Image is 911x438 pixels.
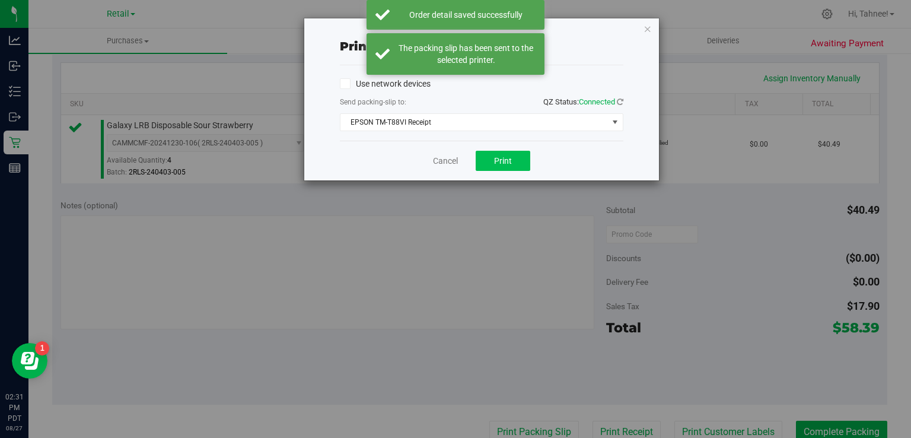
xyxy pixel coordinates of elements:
span: QZ Status: [543,97,623,106]
label: Send packing-slip to: [340,97,406,107]
span: Print packing-slip [340,39,457,53]
label: Use network devices [340,78,431,90]
span: Print [494,156,512,166]
div: Order detail saved successfully [396,9,536,21]
span: Connected [579,97,615,106]
div: The packing slip has been sent to the selected printer. [396,42,536,66]
span: select [607,114,622,131]
span: EPSON TM-T88VI Receipt [340,114,608,131]
iframe: Resource center unread badge [35,341,49,356]
button: Print [476,151,530,171]
iframe: Resource center [12,343,47,379]
a: Cancel [433,155,458,167]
